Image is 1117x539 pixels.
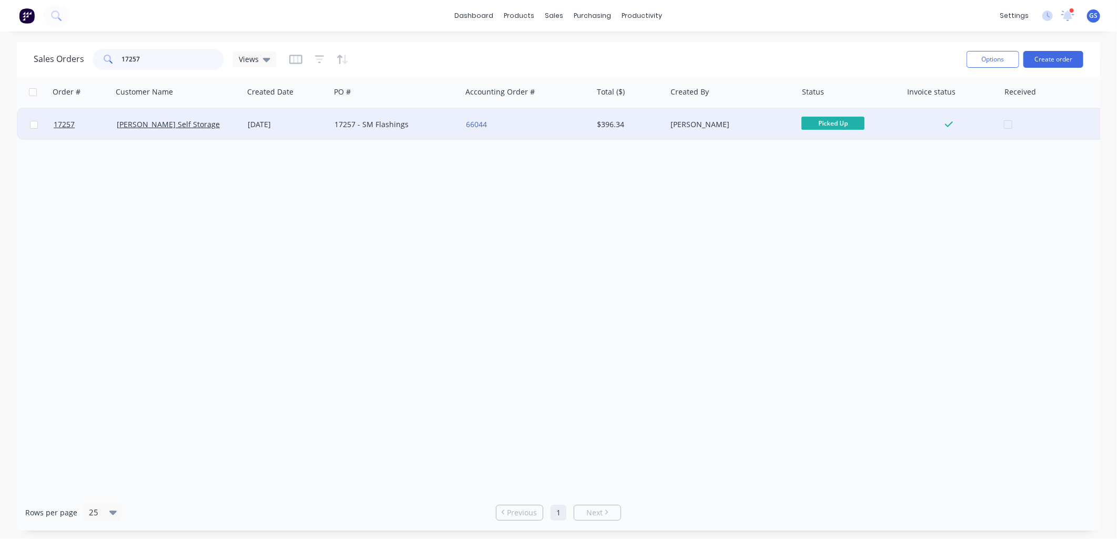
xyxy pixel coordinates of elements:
div: Invoice status [907,87,956,97]
div: Accounting Order # [465,87,535,97]
div: products [499,8,540,24]
div: Created Date [247,87,293,97]
ul: Pagination [492,505,625,521]
span: Views [239,54,259,65]
div: Status [802,87,824,97]
span: Next [586,507,603,518]
div: PO # [334,87,351,97]
div: Order # [53,87,80,97]
div: 17257 - SM Flashings [334,119,451,130]
a: Next page [574,507,621,518]
span: Previous [507,507,537,518]
div: settings [994,8,1034,24]
a: Page 1 is your current page [551,505,566,521]
span: Rows per page [25,507,77,518]
div: Customer Name [116,87,173,97]
button: Create order [1023,51,1083,68]
a: 17257 [54,109,117,140]
h1: Sales Orders [34,54,84,64]
div: Total ($) [597,87,625,97]
a: 66044 [466,119,487,129]
a: [PERSON_NAME] Self Storage [117,119,220,129]
div: $396.34 [597,119,659,130]
div: [DATE] [248,119,326,130]
a: Previous page [496,507,543,518]
div: [PERSON_NAME] [671,119,787,130]
div: sales [540,8,569,24]
div: Received [1004,87,1036,97]
div: Created By [671,87,709,97]
img: Factory [19,8,35,24]
div: productivity [617,8,668,24]
div: purchasing [569,8,617,24]
span: 17257 [54,119,75,130]
span: GS [1090,11,1098,20]
a: dashboard [450,8,499,24]
input: Search... [122,49,225,70]
button: Options [967,51,1019,68]
span: Picked Up [801,117,865,130]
